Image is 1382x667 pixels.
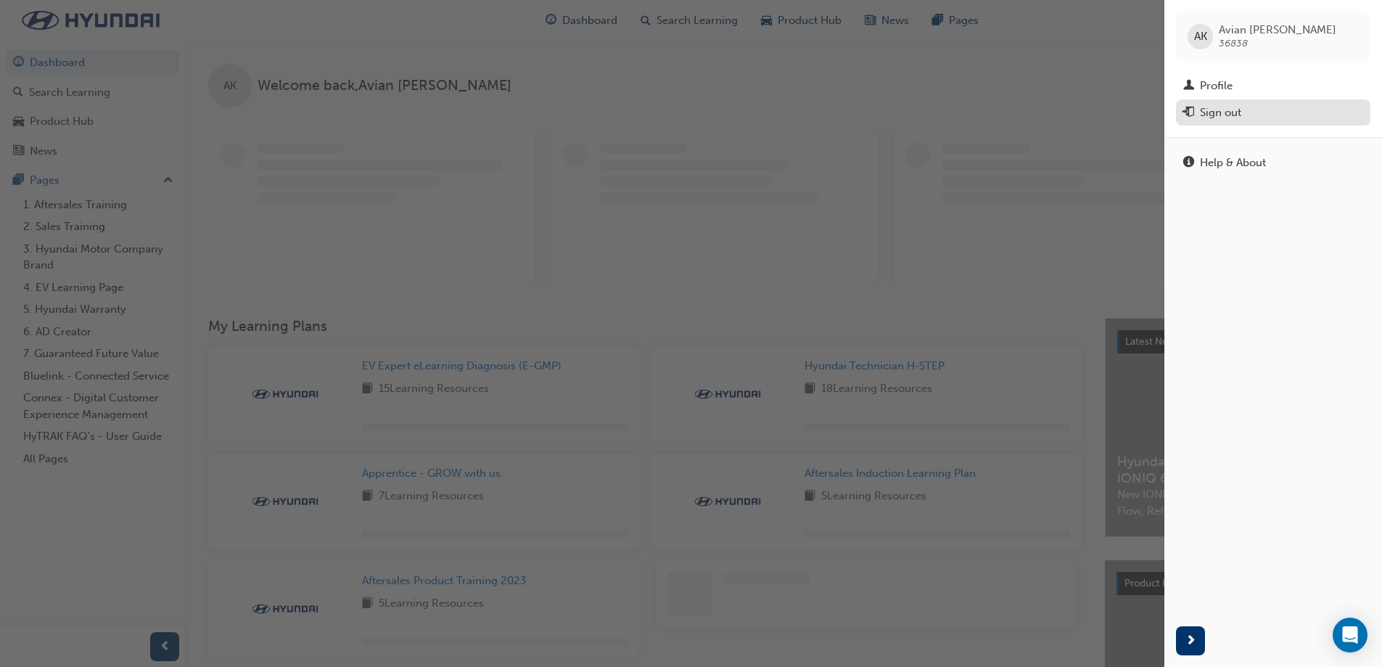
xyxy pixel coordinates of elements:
span: AK [1194,28,1207,45]
a: Help & About [1176,150,1370,176]
span: next-icon [1185,632,1196,650]
span: 36838 [1219,37,1248,49]
span: info-icon [1183,157,1194,170]
div: Sign out [1200,105,1241,121]
a: Profile [1176,73,1370,99]
span: man-icon [1183,80,1194,93]
button: Sign out [1176,99,1370,126]
div: Profile [1200,78,1233,94]
span: exit-icon [1183,107,1194,120]
span: Avian [PERSON_NAME] [1219,23,1336,36]
div: Open Intercom Messenger [1333,618,1367,652]
div: Help & About [1200,155,1266,171]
